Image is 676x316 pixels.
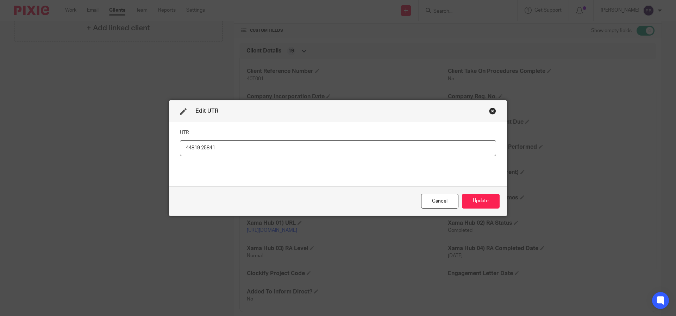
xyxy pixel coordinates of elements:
[421,194,458,209] div: Close this dialog window
[489,107,496,114] div: Close this dialog window
[180,140,496,156] input: UTR
[180,129,189,136] label: UTR
[462,194,500,209] button: Update
[195,108,218,114] span: Edit UTR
